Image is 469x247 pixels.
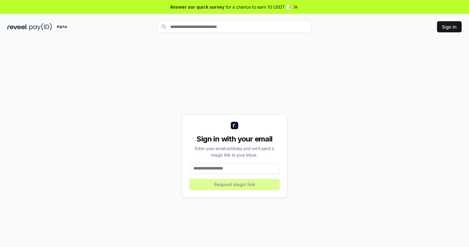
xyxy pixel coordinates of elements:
span: for a chance to earn 10 USDT 📝 [226,4,291,10]
span: Answer our quick survey [170,4,224,10]
button: Sign In [437,21,462,32]
img: reveel_dark [7,23,28,31]
div: Alpha [53,23,70,31]
img: pay_id [29,23,52,31]
img: logo_small [231,122,238,129]
div: Enter your email address and we’ll send a magic link to your inbox. [189,145,280,158]
div: Sign in with your email [189,134,280,144]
